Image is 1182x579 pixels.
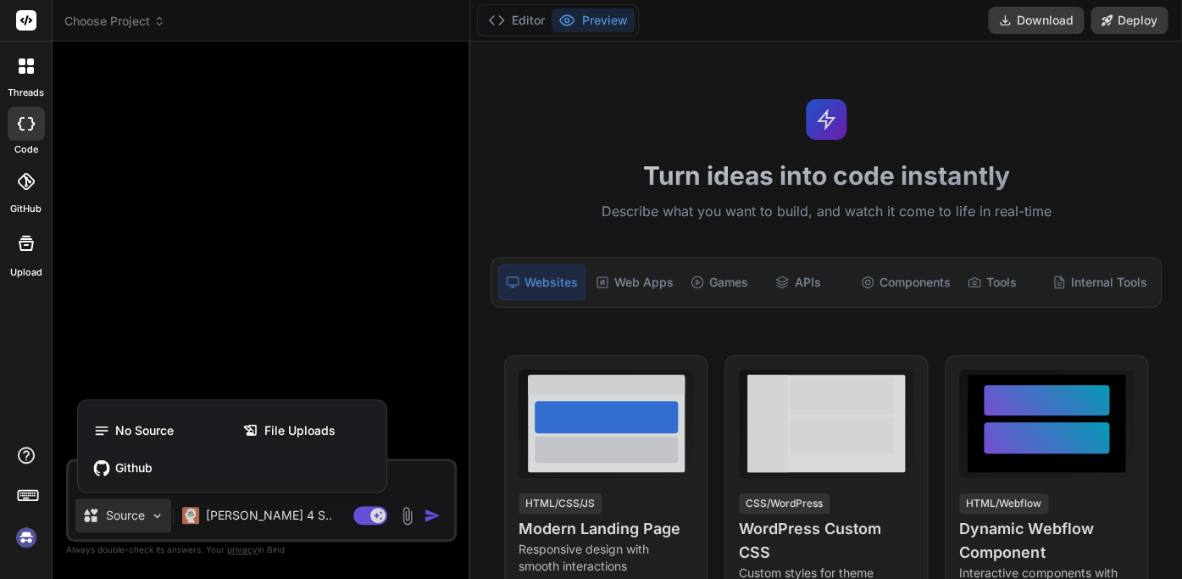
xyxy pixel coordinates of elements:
label: code [14,142,38,157]
span: No Source [115,422,174,439]
img: signin [12,523,41,552]
label: threads [8,86,44,100]
span: File Uploads [264,422,336,439]
label: GitHub [10,202,42,216]
span: Github [115,459,153,476]
label: Upload [10,265,42,280]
